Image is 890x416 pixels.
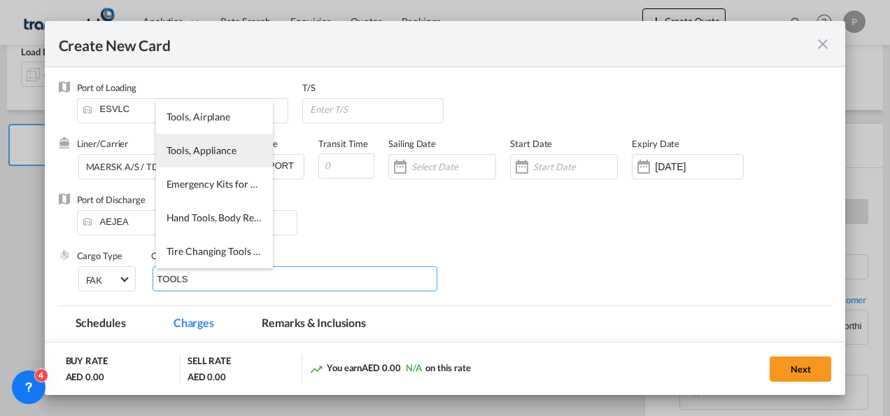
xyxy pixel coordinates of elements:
span: Tire Changing Tools and Accessories: Lug Wrenches, Tire Gauges, Tire Mounting Lubricant, Tire Pum... [167,245,623,257]
div: AED 0.00 [66,370,104,383]
label: Service Type [227,138,278,149]
label: Sailing Date [388,138,436,149]
label: Port of Loading [77,82,137,93]
md-select: Select Liner: MAERSK A/S / TDWC-DUBAI [78,154,213,179]
input: Start Date [533,161,617,172]
div: Create New Card [59,35,815,53]
label: Cargo Type [77,250,122,261]
md-dialog: Create New Card ... [45,21,846,396]
span: Tools, Airplane [167,111,231,123]
div: AED 0.00 [188,370,226,383]
div: MAERSK A/S / TDWC-[GEOGRAPHIC_DATA] [86,161,269,172]
input: 0 [318,153,374,179]
button: Next [770,356,831,382]
label: Expiry Date [632,138,679,149]
label: Transit Time [318,138,368,149]
md-pagination-wrapper: Use the left and right arrow keys to navigate between tabs [59,306,397,345]
md-icon: icon-trending-up [309,362,323,376]
input: Enter Port of Discharge [84,211,297,232]
span: Tools, Appliance [167,144,236,156]
label: Port of Discharge [77,194,146,205]
div: SELL RATE [188,354,231,370]
md-tab-item: Schedules [59,306,143,345]
div: BUY RATE [66,354,108,370]
span: Emergency Kits for Vehicles Including First Aid Kit, Tools, etc. [167,178,429,190]
input: Expiry Date [655,161,743,172]
input: Chips input. [157,268,285,291]
input: Enter T/S [309,99,443,120]
md-chips-wrap: Chips container with autocompletion. Enter the text area, type text to search, and then use the u... [153,266,438,291]
label: Start Date [510,138,552,149]
input: Select Date [411,161,495,172]
md-tab-item: Charges [157,306,231,345]
label: Liner/Carrier [77,138,129,149]
img: cargo.png [59,249,70,261]
span: N/A [406,362,422,373]
md-tab-item: Remarks & Inclusions [245,306,383,345]
md-select: Select Cargo type: FAK [78,266,136,291]
md-icon: icon-close fg-AAA8AD m-0 pointer [814,36,831,53]
span: Hand Tools, Body Rebuilder's [167,212,291,223]
div: FAK [86,275,103,286]
label: T/S [302,82,316,93]
input: Enter Port of Loading [84,99,288,120]
div: You earn on this rate [309,361,471,376]
label: Commodity [151,250,197,261]
span: AED 0.00 [362,362,400,373]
